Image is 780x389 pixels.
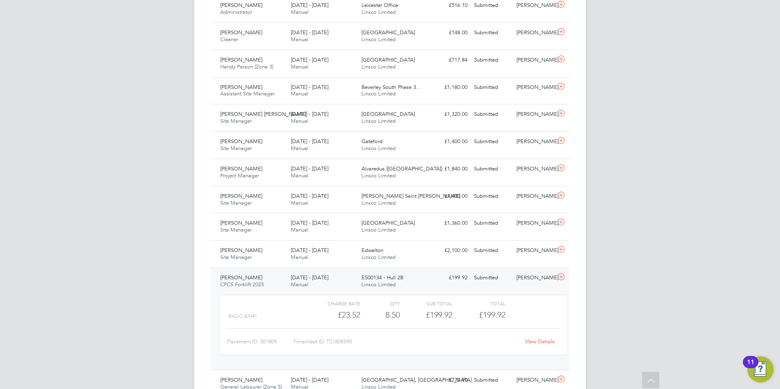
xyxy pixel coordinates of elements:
[360,298,400,308] div: QTY
[291,9,308,15] span: Manual
[513,53,556,67] div: [PERSON_NAME]
[361,376,472,383] span: [GEOGRAPHIC_DATA], [GEOGRAPHIC_DATA]
[220,199,252,206] span: Site Manager
[361,2,398,9] span: Leicester Office
[220,29,262,36] span: [PERSON_NAME]
[220,172,259,179] span: Project Manager
[220,138,262,145] span: [PERSON_NAME]
[361,29,415,36] span: [GEOGRAPHIC_DATA]
[479,310,505,320] span: £199.92
[471,108,513,121] div: Submitted
[471,162,513,176] div: Submitted
[220,90,275,97] span: Assistant Site Manager
[513,162,556,176] div: [PERSON_NAME]
[291,376,328,383] span: [DATE] - [DATE]
[361,9,396,15] span: Linsco Limited
[471,26,513,40] div: Submitted
[220,56,262,63] span: [PERSON_NAME]
[291,226,308,233] span: Manual
[291,36,308,43] span: Manual
[361,36,396,43] span: Linsco Limited
[361,84,421,91] span: Beverley South Phase 3…
[428,135,471,148] div: £1,400.00
[428,108,471,121] div: £1,320.00
[220,165,262,172] span: [PERSON_NAME]
[293,335,520,348] div: Timesheet ID: TS1808590
[428,374,471,387] div: £774.90
[291,29,328,36] span: [DATE] - [DATE]
[291,117,308,124] span: Manual
[220,274,262,281] span: [PERSON_NAME]
[291,2,328,9] span: [DATE] - [DATE]
[291,111,328,117] span: [DATE] - [DATE]
[471,53,513,67] div: Submitted
[361,117,396,124] span: Linsco Limited
[220,219,262,226] span: [PERSON_NAME]
[361,226,396,233] span: Linsco Limited
[220,9,252,15] span: Administrator
[291,199,308,206] span: Manual
[747,356,773,382] button: Open Resource Center, 11 new notifications
[220,145,252,152] span: Site Manager
[361,274,403,281] span: E500134 - Hull 2B
[361,254,396,261] span: Linsco Limited
[291,84,328,91] span: [DATE] - [DATE]
[471,271,513,285] div: Submitted
[513,244,556,257] div: [PERSON_NAME]
[360,308,400,322] div: 8.50
[428,81,471,94] div: £1,180.00
[428,244,471,257] div: £2,100.00
[513,190,556,203] div: [PERSON_NAME]
[471,374,513,387] div: Submitted
[428,271,471,285] div: £199.92
[513,271,556,285] div: [PERSON_NAME]
[220,226,252,233] span: Site Manager
[291,90,308,97] span: Manual
[220,247,262,254] span: [PERSON_NAME]
[220,192,262,199] span: [PERSON_NAME]
[220,111,306,117] span: [PERSON_NAME] [PERSON_NAME]
[291,281,308,288] span: Manual
[452,298,505,308] div: Total
[513,81,556,94] div: [PERSON_NAME]
[428,190,471,203] div: £1,400.00
[361,192,460,199] span: [PERSON_NAME] Saint [PERSON_NAME]
[361,56,415,63] span: [GEOGRAPHIC_DATA]
[291,254,308,261] span: Manual
[428,217,471,230] div: £1,360.00
[291,165,328,172] span: [DATE] - [DATE]
[220,2,262,9] span: [PERSON_NAME]
[471,190,513,203] div: Submitted
[747,362,754,373] div: 11
[400,298,452,308] div: Sub Total
[220,36,238,43] span: Cleaner
[291,145,308,152] span: Manual
[471,135,513,148] div: Submitted
[400,308,452,322] div: £199.92
[525,338,555,345] a: View Details
[513,26,556,40] div: [PERSON_NAME]
[291,219,328,226] span: [DATE] - [DATE]
[220,281,264,288] span: CPCS Forklift 2025
[513,217,556,230] div: [PERSON_NAME]
[361,145,396,152] span: Linsco Limited
[428,53,471,67] div: £717.84
[291,56,328,63] span: [DATE] - [DATE]
[220,117,252,124] span: Site Manager
[291,192,328,199] span: [DATE] - [DATE]
[220,254,252,261] span: Site Manager
[361,199,396,206] span: Linsco Limited
[361,90,396,97] span: Linsco Limited
[220,84,262,91] span: [PERSON_NAME]
[513,108,556,121] div: [PERSON_NAME]
[428,162,471,176] div: £1,840.00
[291,274,328,281] span: [DATE] - [DATE]
[361,63,396,70] span: Linsco Limited
[361,247,383,254] span: Edwalton
[361,281,396,288] span: Linsco Limited
[220,376,262,383] span: [PERSON_NAME]
[513,135,556,148] div: [PERSON_NAME]
[308,298,360,308] div: Charge rate
[361,172,396,179] span: Linsco Limited
[361,111,415,117] span: [GEOGRAPHIC_DATA]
